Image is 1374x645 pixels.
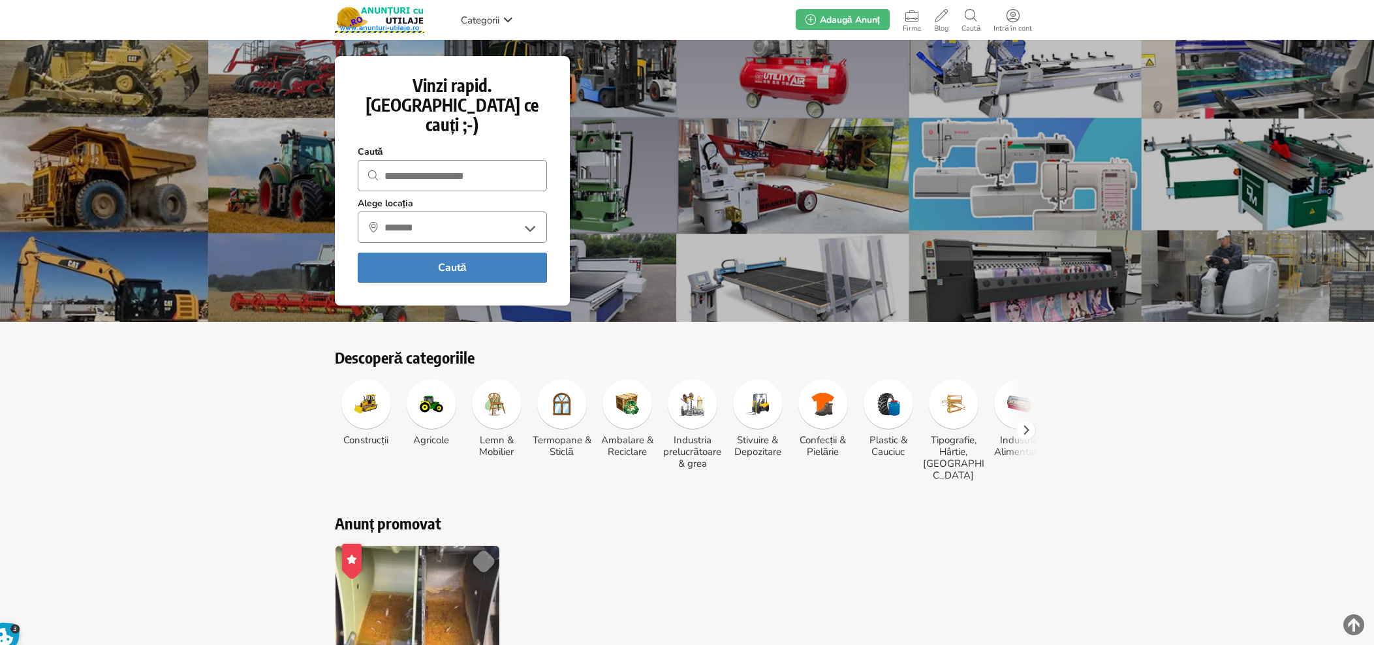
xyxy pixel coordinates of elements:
a: Agricole Agricole [400,379,463,446]
h3: Construcții [335,434,398,446]
a: Firme [896,7,928,33]
img: Ambalare & Reciclare [616,392,639,416]
h3: Agricole [400,434,463,446]
span: Firme [896,25,928,33]
span: Blog [928,25,955,33]
h3: Tipografie, Hârtie, [GEOGRAPHIC_DATA] [922,434,985,481]
a: Adaugă Anunț [796,9,890,30]
a: Confecții & Pielărie Confecții & Pielărie [792,379,854,458]
span: Caută [955,25,987,33]
a: Ambalare & Reciclare Ambalare & Reciclare [596,379,659,458]
h2: Anunț promovat [335,514,1040,532]
a: Caută [955,7,987,33]
h2: Descoperă categoriile [335,348,1040,366]
a: Blog [928,7,955,33]
img: Industria prelucrătoare & grea [681,392,704,416]
a: Industria Alimentară Industria Alimentară [988,379,1050,458]
a: Salvează Favorit [471,548,497,574]
img: Termopane & Sticlă [550,392,574,416]
h3: Stivuire & Depozitare [726,434,789,458]
a: Categorii [458,10,516,29]
span: 3 [10,624,20,634]
a: Construcții Construcții [335,379,398,446]
h3: Industria prelucrătoare & grea [661,434,724,469]
a: Tipografie, Hârtie, Carton Tipografie, Hârtie, [GEOGRAPHIC_DATA] [922,379,985,481]
a: Plastic & Cauciuc Plastic & Cauciuc [857,379,920,458]
h3: Confecții & Pielărie [792,434,854,458]
span: Adaugă Anunț [820,14,880,26]
a: Termopane & Sticlă Termopane & Sticlă [531,379,593,458]
h3: Industria Alimentară [988,434,1050,458]
img: Stivuire & Depozitare [746,392,770,416]
span: Intră în cont [987,25,1038,33]
img: Confecții & Pielărie [811,392,835,416]
a: Lemn & Mobilier Lemn & Mobilier [465,379,528,458]
button: Caută [358,253,547,283]
img: Plastic & Cauciuc [877,392,900,416]
span: Categorii [461,14,499,27]
img: Tipografie, Hârtie, Carton [942,392,965,416]
h3: Plastic & Cauciuc [857,434,920,458]
img: Lemn & Mobilier [485,392,508,416]
a: Stivuire & Depozitare Stivuire & Depozitare [726,379,789,458]
h3: Lemn & Mobilier [465,434,528,458]
h3: Termopane & Sticlă [531,434,593,458]
a: Intră în cont [987,7,1038,33]
img: Construcții [354,392,378,416]
strong: Alege locația [358,198,414,210]
h1: Vinzi rapid. [GEOGRAPHIC_DATA] ce cauți ;-) [358,76,547,134]
strong: Caută [358,146,383,158]
img: Anunturi-Utilaje.RO [335,7,425,33]
img: Agricole [420,392,443,416]
a: Industria prelucrătoare & grea Industria prelucrătoare & grea [661,379,724,469]
img: scroll-to-top.png [1343,614,1364,635]
h3: Ambalare & Reciclare [596,434,659,458]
